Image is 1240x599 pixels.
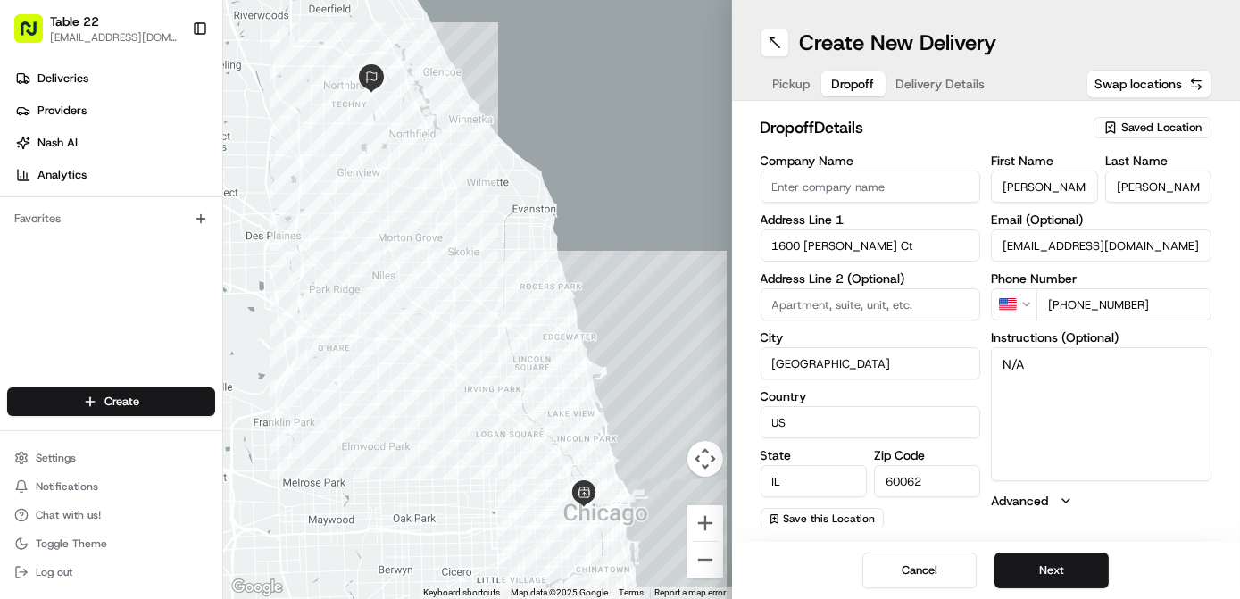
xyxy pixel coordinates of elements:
[991,229,1211,262] input: Enter email address
[36,479,98,494] span: Notifications
[37,135,78,151] span: Nash AI
[991,272,1211,285] label: Phone Number
[37,167,87,183] span: Analytics
[151,400,165,414] div: 💻
[55,324,145,338] span: [PERSON_NAME]
[11,391,144,423] a: 📗Knowledge Base
[761,115,1084,140] h2: dropoff Details
[18,71,325,99] p: Welcome 👋
[761,347,981,379] input: Enter city
[277,228,325,249] button: See all
[1105,154,1211,167] label: Last Name
[991,331,1211,344] label: Instructions (Optional)
[158,276,195,290] span: [DATE]
[37,103,87,119] span: Providers
[761,213,981,226] label: Address Line 1
[36,398,137,416] span: Knowledge Base
[620,587,645,597] a: Terms
[761,406,981,438] input: Enter country
[36,537,107,551] span: Toggle Theme
[761,288,981,320] input: Apartment, suite, unit, etc.
[18,307,46,336] img: Angelique Valdez
[7,161,222,189] a: Analytics
[687,505,723,541] button: Zoom in
[832,75,875,93] span: Dropoff
[18,17,54,53] img: Nash
[18,259,46,287] img: Masood Aslam
[991,492,1048,510] label: Advanced
[761,272,981,285] label: Address Line 2 (Optional)
[991,154,1097,167] label: First Name
[18,231,114,245] div: Past conversations
[36,565,72,579] span: Log out
[874,465,980,497] input: Enter zip code
[7,64,222,93] a: Deliveries
[761,331,981,344] label: City
[761,449,867,462] label: State
[36,277,50,291] img: 1736555255976-a54dd68f-1ca7-489b-9aae-adbdc363a1c4
[1036,288,1211,320] input: Enter phone number
[7,129,222,157] a: Nash AI
[896,75,986,93] span: Delivery Details
[1086,70,1211,98] button: Swap locations
[18,170,50,202] img: 1736555255976-a54dd68f-1ca7-489b-9aae-adbdc363a1c4
[158,324,195,338] span: [DATE]
[37,71,88,87] span: Deliveries
[46,114,295,133] input: Clear
[55,276,145,290] span: [PERSON_NAME]
[761,229,981,262] input: Enter address
[991,171,1097,203] input: Enter first name
[424,587,501,599] button: Keyboard shortcuts
[7,387,215,416] button: Create
[36,451,76,465] span: Settings
[178,442,216,455] span: Pylon
[36,325,50,339] img: 1736555255976-a54dd68f-1ca7-489b-9aae-adbdc363a1c4
[761,508,884,529] button: Save this Location
[50,30,178,45] button: [EMAIL_ADDRESS][DOMAIN_NAME]
[994,553,1109,588] button: Next
[7,560,215,585] button: Log out
[7,474,215,499] button: Notifications
[784,512,876,526] span: Save this Location
[761,154,981,167] label: Company Name
[37,170,70,202] img: 9188753566659_6852d8bf1fb38e338040_72.png
[687,542,723,578] button: Zoom out
[800,29,997,57] h1: Create New Delivery
[1094,75,1182,93] span: Swap locations
[862,553,977,588] button: Cancel
[169,398,287,416] span: API Documentation
[1105,171,1211,203] input: Enter last name
[80,170,293,187] div: Start new chat
[761,390,981,403] label: Country
[1121,120,1202,136] span: Saved Location
[304,175,325,196] button: Start new chat
[148,324,154,338] span: •
[228,576,287,599] img: Google
[1094,115,1211,140] button: Saved Location
[655,587,727,597] a: Report a map error
[7,445,215,470] button: Settings
[144,391,294,423] a: 💻API Documentation
[36,508,101,522] span: Chat with us!
[7,204,215,233] div: Favorites
[991,492,1211,510] button: Advanced
[687,441,723,477] button: Map camera controls
[7,7,185,50] button: Table 22[EMAIL_ADDRESS][DOMAIN_NAME]
[104,394,139,410] span: Create
[80,187,246,202] div: We're available if you need us!
[7,96,222,125] a: Providers
[7,503,215,528] button: Chat with us!
[7,531,215,556] button: Toggle Theme
[228,576,287,599] a: Open this area in Google Maps (opens a new window)
[50,12,99,30] button: Table 22
[874,449,980,462] label: Zip Code
[148,276,154,290] span: •
[761,171,981,203] input: Enter company name
[126,441,216,455] a: Powered byPylon
[991,213,1211,226] label: Email (Optional)
[991,347,1211,481] textarea: N/A
[512,587,609,597] span: Map data ©2025 Google
[773,75,811,93] span: Pickup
